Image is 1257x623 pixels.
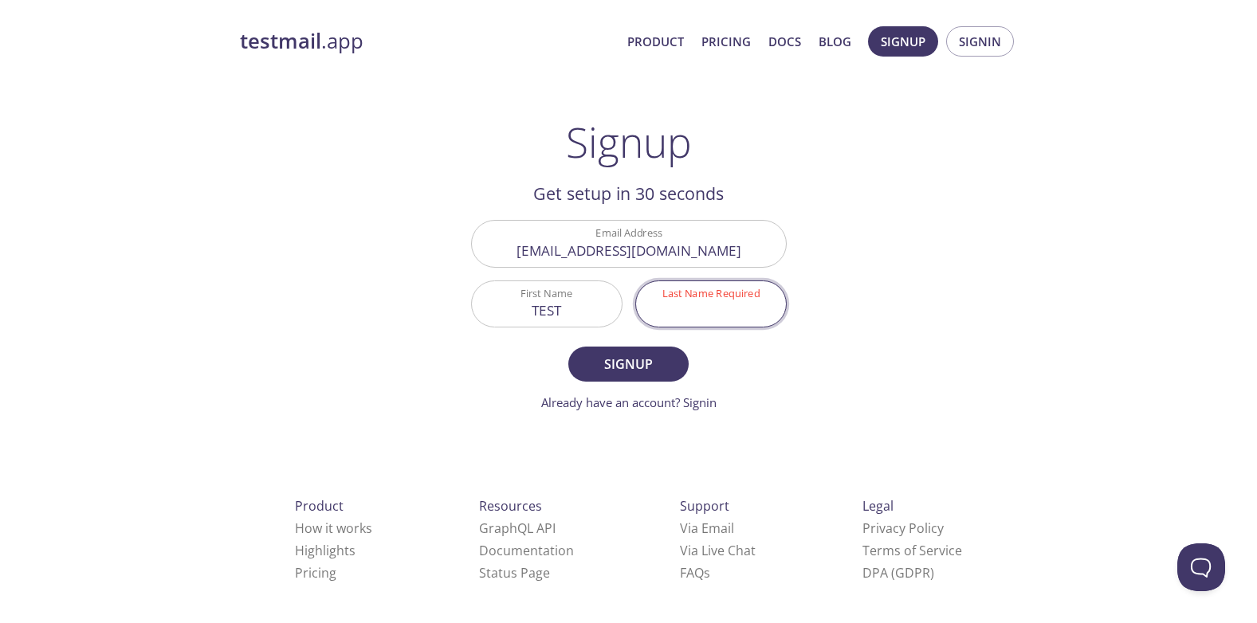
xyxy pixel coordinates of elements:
span: s [704,564,710,582]
a: FAQ [680,564,710,582]
h1: Signup [566,118,692,166]
strong: testmail [240,27,321,55]
a: GraphQL API [479,519,556,537]
a: Product [627,31,684,52]
button: Signup [868,26,938,57]
h2: Get setup in 30 seconds [471,180,787,207]
a: Status Page [479,564,550,582]
a: testmail.app [240,28,615,55]
a: Already have an account? Signin [541,394,717,410]
a: Pricing [701,31,751,52]
span: Signup [881,31,925,52]
a: Blog [819,31,851,52]
a: Terms of Service [862,542,962,559]
a: How it works [295,519,372,537]
a: Pricing [295,564,336,582]
span: Product [295,497,344,515]
a: Via Email [680,519,734,537]
a: Docs [768,31,801,52]
button: Signin [946,26,1014,57]
span: Signup [586,353,670,375]
span: Resources [479,497,542,515]
a: Privacy Policy [862,519,944,537]
span: Signin [959,31,1001,52]
button: Signup [568,347,688,382]
span: Support [680,497,729,515]
a: DPA (GDPR) [862,564,934,582]
iframe: Help Scout Beacon - Open [1177,543,1225,591]
a: Highlights [295,542,355,559]
a: Documentation [479,542,574,559]
a: Via Live Chat [680,542,756,559]
span: Legal [862,497,894,515]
